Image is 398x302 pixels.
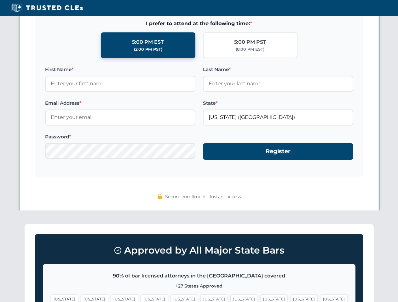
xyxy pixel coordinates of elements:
[236,46,264,53] div: (8:00 PM EST)
[132,38,164,46] div: 5:00 PM EST
[45,109,195,125] input: Enter your email
[45,76,195,92] input: Enter your first name
[165,193,241,200] span: Secure enrollment • Instant access
[234,38,266,46] div: 5:00 PM PST
[203,99,353,107] label: State
[134,46,162,53] div: (2:00 PM PST)
[9,3,85,13] img: Trusted CLEs
[203,143,353,160] button: Register
[43,242,355,259] h3: Approved by All Major State Bars
[157,194,162,199] img: 🔒
[203,76,353,92] input: Enter your last name
[45,66,195,73] label: First Name
[51,272,348,280] p: 90% of bar licensed attorneys in the [GEOGRAPHIC_DATA] covered
[45,20,353,28] span: I prefer to attend at the following time:
[45,99,195,107] label: Email Address
[51,282,348,289] p: +27 States Approved
[203,109,353,125] input: Florida (FL)
[203,66,353,73] label: Last Name
[45,133,195,141] label: Password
